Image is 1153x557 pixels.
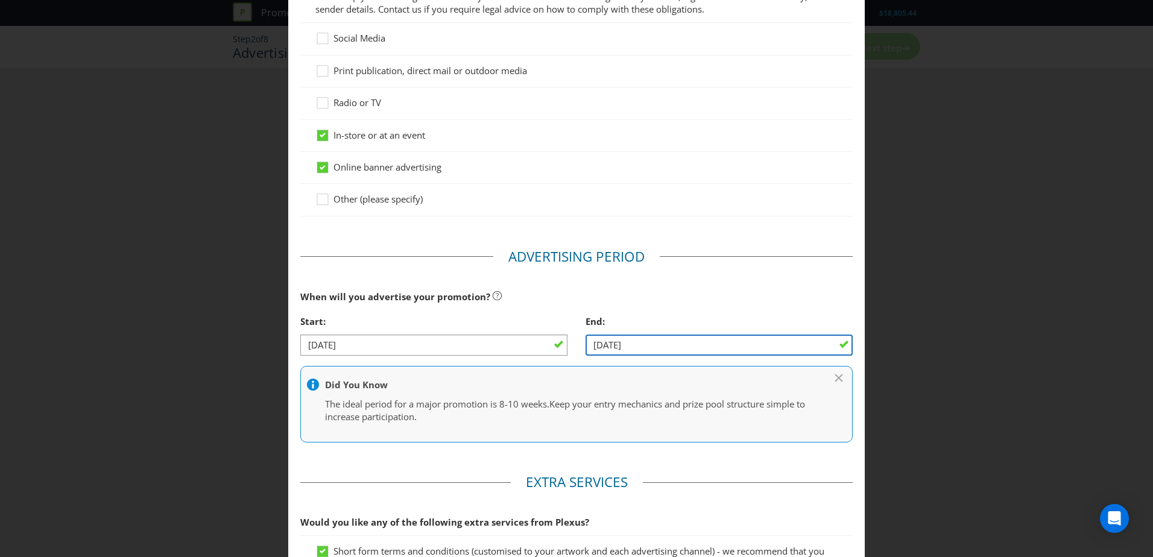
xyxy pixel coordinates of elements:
span: Other (please specify) [333,193,423,205]
div: Open Intercom Messenger [1100,504,1129,533]
span: Keep your entry mechanics and prize pool structure simple to increase participation. [325,398,805,423]
div: End: [586,309,853,334]
span: Radio or TV [333,96,381,109]
legend: Advertising Period [493,247,660,266]
input: DD/MM/YY [300,335,567,356]
legend: Extra Services [511,473,643,492]
span: Social Media [333,32,385,44]
span: Would you like any of the following extra services from Plexus? [300,516,589,528]
div: Start: [300,309,567,334]
input: DD/MM/YY [586,335,853,356]
span: In-store or at an event [333,129,425,141]
span: When will you advertise your promotion? [300,291,490,303]
span: Print publication, direct mail or outdoor media [333,65,527,77]
span: Online banner advertising [333,161,441,173]
span: The ideal period for a major promotion is 8-10 weeks. [325,398,549,410]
